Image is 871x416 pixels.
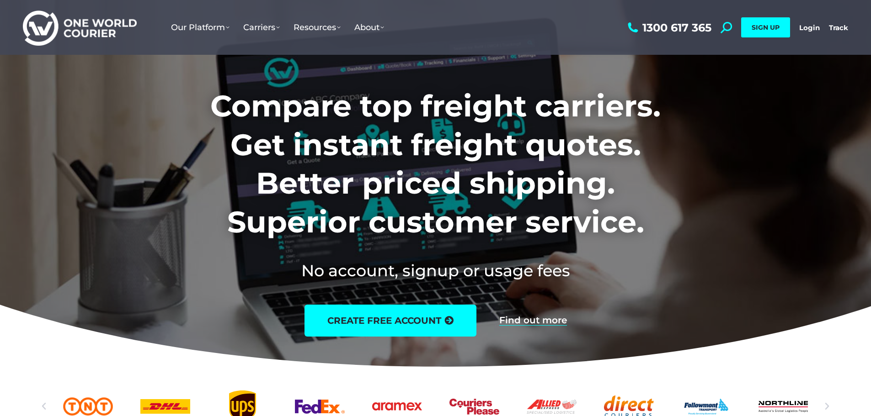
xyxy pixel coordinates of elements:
a: Find out more [499,316,567,326]
a: Track [829,23,848,32]
a: Resources [287,13,347,42]
a: Carriers [236,13,287,42]
a: Login [799,23,820,32]
span: Carriers [243,22,280,32]
a: SIGN UP [741,17,790,37]
a: 1300 617 365 [625,22,711,33]
a: Our Platform [164,13,236,42]
span: SIGN UP [752,23,780,32]
img: One World Courier [23,9,137,46]
h1: Compare top freight carriers. Get instant freight quotes. Better priced shipping. Superior custom... [150,87,721,241]
a: create free account [305,305,476,337]
span: Our Platform [171,22,230,32]
span: About [354,22,384,32]
a: About [347,13,391,42]
span: Resources [294,22,341,32]
h2: No account, signup or usage fees [150,259,721,282]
